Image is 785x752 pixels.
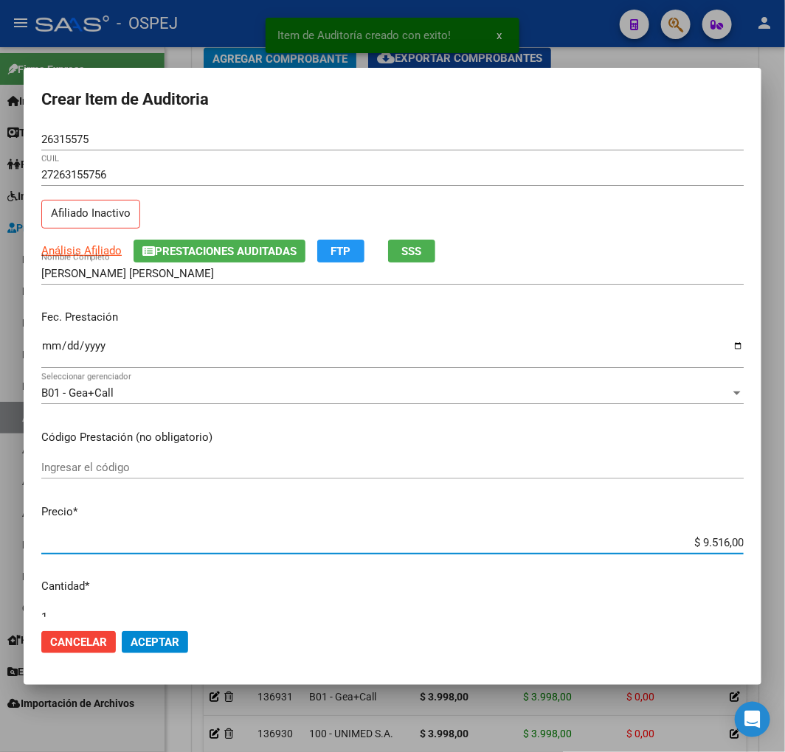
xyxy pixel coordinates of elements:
[41,578,744,595] p: Cantidad
[41,244,122,257] span: Análisis Afiliado
[735,702,770,737] div: Open Intercom Messenger
[317,240,364,262] button: FTP
[388,240,435,262] button: SSS
[41,200,140,229] p: Afiliado Inactivo
[50,636,107,649] span: Cancelar
[41,504,744,521] p: Precio
[331,245,351,258] span: FTP
[131,636,179,649] span: Aceptar
[134,240,305,262] button: Prestaciones Auditadas
[41,309,744,326] p: Fec. Prestación
[155,245,297,258] span: Prestaciones Auditadas
[41,631,116,653] button: Cancelar
[122,631,188,653] button: Aceptar
[41,386,114,400] span: B01 - Gea+Call
[41,86,744,114] h2: Crear Item de Auditoria
[41,429,744,446] p: Código Prestación (no obligatorio)
[402,245,422,258] span: SSS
